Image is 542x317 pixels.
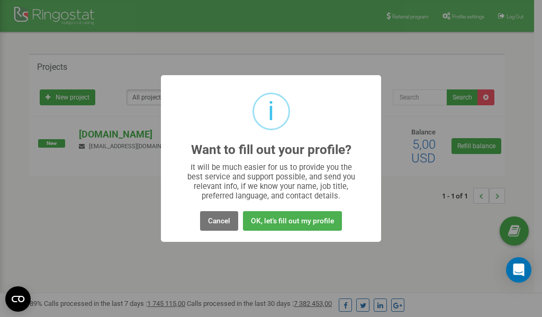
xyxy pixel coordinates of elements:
button: OK, let's fill out my profile [243,211,342,231]
div: i [268,94,274,129]
h2: Want to fill out your profile? [191,143,351,157]
div: Open Intercom Messenger [506,257,531,283]
button: Open CMP widget [5,286,31,312]
button: Cancel [200,211,238,231]
div: It will be much easier for us to provide you the best service and support possible, and send you ... [182,162,360,201]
